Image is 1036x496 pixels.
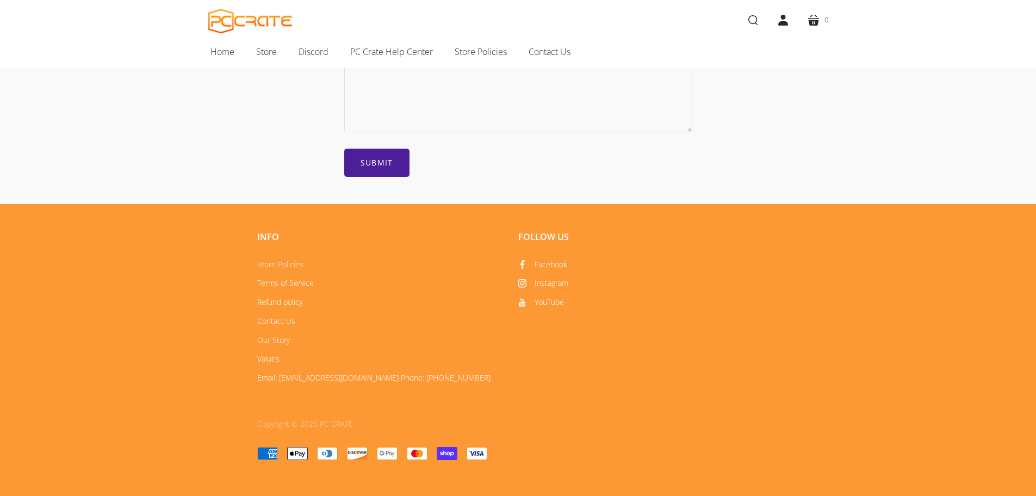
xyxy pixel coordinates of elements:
a: Home [200,40,245,63]
a: YouTube [518,297,564,307]
span: 0 [824,14,828,26]
h2: Follow Us [518,231,763,242]
h2: Info [257,231,502,242]
a: Facebook [518,259,567,270]
a: Refund policy [257,297,302,307]
input: Submit [344,149,410,177]
span: Discord [299,45,328,59]
a: Instagram [518,278,568,288]
span: Contact Us [529,45,570,59]
a: Email: [EMAIL_ADDRESS][DOMAIN_NAME] Phone: [PHONE_NUMBER] [257,372,491,383]
a: Contact Us [518,40,581,63]
span: Store Policies [455,45,507,59]
span: PC Crate Help Center [350,45,433,59]
a: Terms of Service [257,278,314,288]
a: PC CRATE [208,9,293,34]
span: Store [256,45,277,59]
a: Store Policies [257,259,303,270]
a: Store Policies [444,40,518,63]
a: Our Story [257,335,290,345]
a: Discord [288,40,339,63]
a: Contact Us [257,316,295,326]
span: Home [210,45,234,59]
nav: Main navigation [192,40,845,68]
a: Values [257,353,280,364]
a: PC Crate Help Center [339,40,444,63]
p: Copyright © 2025 PC CRATE. [257,418,497,431]
a: 0 [798,5,837,35]
a: Store [245,40,288,63]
